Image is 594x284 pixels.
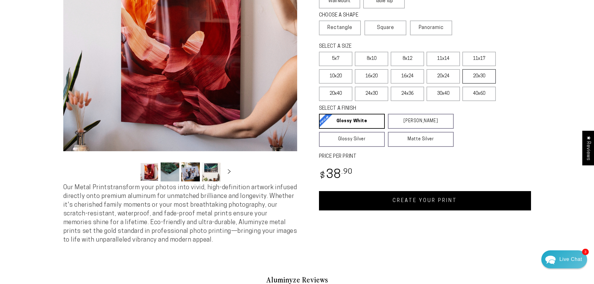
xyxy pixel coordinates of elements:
[28,84,109,89] div: [PERSON_NAME]
[377,24,394,31] span: Square
[65,9,81,26] img: John
[21,164,27,171] img: fba842a801236a3782a25bbf40121a09
[222,165,236,179] button: Slide right
[21,90,121,96] p: Hi [PERSON_NAME], We apologize for this. Let's try it again: [URL][DOMAIN_NAME]..
[319,69,352,84] label: 10x20
[21,83,27,89] img: fba842a801236a3782a25bbf40121a09
[41,188,91,198] a: Leave A Message
[541,250,587,268] div: Chat widget toggle
[582,131,594,165] div: Click to open Judge.me floating reviews tab
[140,162,159,181] button: Load image 1 in gallery view
[319,153,531,160] label: PRICE PER PRINT
[28,124,110,130] div: Aluminyze
[419,25,444,30] span: Panoramic
[21,124,27,130] img: 02a16196a669adf320e356026756c380
[110,165,121,170] div: [DATE]
[109,84,121,89] div: [DATE]
[327,24,352,31] span: Rectangle
[319,105,439,112] legend: SELECT A FINISH
[427,52,460,66] label: 11x14
[21,151,121,157] p: Hi [PERSON_NAME], A correction has been made. Please try using the code XMASINJULY20 again. Thank...
[63,185,297,243] span: Our Metal Prints transform your photos into vivid, high-definition artwork infused directly onto ...
[391,69,424,84] label: 16x24
[21,184,27,190] img: fba842a801236a3782a25bbf40121a09
[21,63,27,69] img: fba842a801236a3782a25bbf40121a09
[319,191,531,210] a: CREATE YOUR PRINT
[109,104,121,109] div: [DATE]
[28,63,109,69] div: [PERSON_NAME]
[21,110,121,116] p: Hi, I hope this finds you well. Do you have a up and running website? Our PRO program is reserved...
[28,103,109,109] div: Aluminyze
[462,87,496,101] label: 40x60
[124,165,138,179] button: Slide left
[341,168,353,176] sup: .90
[319,12,400,19] legend: CHOOSE A SHAPE
[47,31,85,36] span: Away until [DATE]
[110,145,121,149] div: [DATE]
[28,144,110,150] div: [PERSON_NAME]
[110,124,121,129] div: [DATE]
[319,87,352,101] label: 20x40
[355,69,388,84] label: 16x20
[21,131,121,137] p: Thanks Sent from Yahoo Mail for iPhone
[391,52,424,66] label: 8x12
[462,69,496,84] label: 20x30
[319,52,352,66] label: 5x7
[21,171,121,177] p: Good morning, [PERSON_NAME]. We do not do custom sizes. Only those listed on the website are the ...
[109,64,121,69] div: [DATE]
[582,249,589,255] span: 3
[391,87,424,101] label: 24x36
[427,69,460,84] label: 20x24
[21,144,27,150] img: fba842a801236a3782a25bbf40121a09
[559,250,582,268] div: Contact Us Directly
[427,87,460,101] label: 30x40
[181,162,200,181] button: Load image 3 in gallery view
[388,114,454,129] a: [PERSON_NAME]
[202,162,220,181] button: Load image 4 in gallery view
[355,87,388,101] label: 24x30
[319,114,385,129] a: Glossy White
[462,52,496,66] label: 11x17
[355,52,388,66] label: 8x10
[161,162,179,181] button: Load image 2 in gallery view
[319,169,353,181] bdi: 38
[319,132,385,147] a: Glossy Silver
[319,43,444,50] legend: SELECT A SIZE
[320,172,325,180] span: $
[28,164,110,170] div: [PERSON_NAME]
[388,132,454,147] a: Matte Silver
[52,9,68,26] img: Marie J
[12,52,119,58] div: Recent Conversations
[21,103,27,110] img: missing_thumb-9d6c3a54066ef25ae95f5dc6d59505127880417e42794f8707aec483bafeb43d.png
[21,70,121,76] p: Hi [PERSON_NAME], What questions do you have for the sale?
[28,185,110,190] div: [PERSON_NAME]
